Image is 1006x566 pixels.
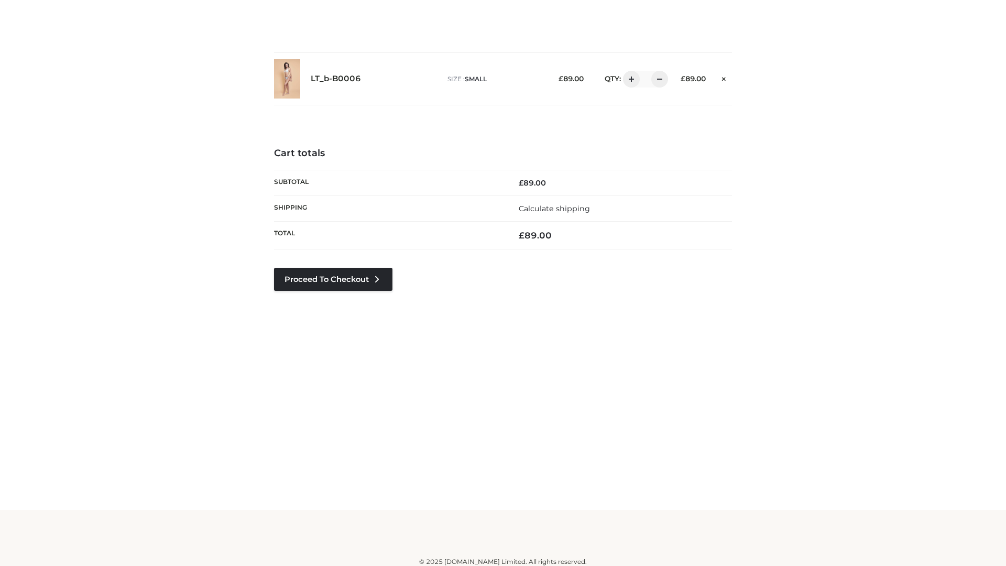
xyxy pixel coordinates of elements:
bdi: 89.00 [681,74,706,83]
bdi: 89.00 [559,74,584,83]
span: £ [519,178,523,188]
span: SMALL [465,75,487,83]
th: Total [274,222,503,249]
a: LT_b-B0006 [311,74,361,84]
div: QTY: [594,71,664,88]
th: Shipping [274,195,503,221]
bdi: 89.00 [519,230,552,241]
bdi: 89.00 [519,178,546,188]
a: Remove this item [716,71,732,84]
h4: Cart totals [274,148,732,159]
a: Proceed to Checkout [274,268,392,291]
span: £ [519,230,524,241]
th: Subtotal [274,170,503,195]
span: £ [681,74,685,83]
span: £ [559,74,563,83]
p: size : [447,74,542,84]
a: Calculate shipping [519,204,590,213]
